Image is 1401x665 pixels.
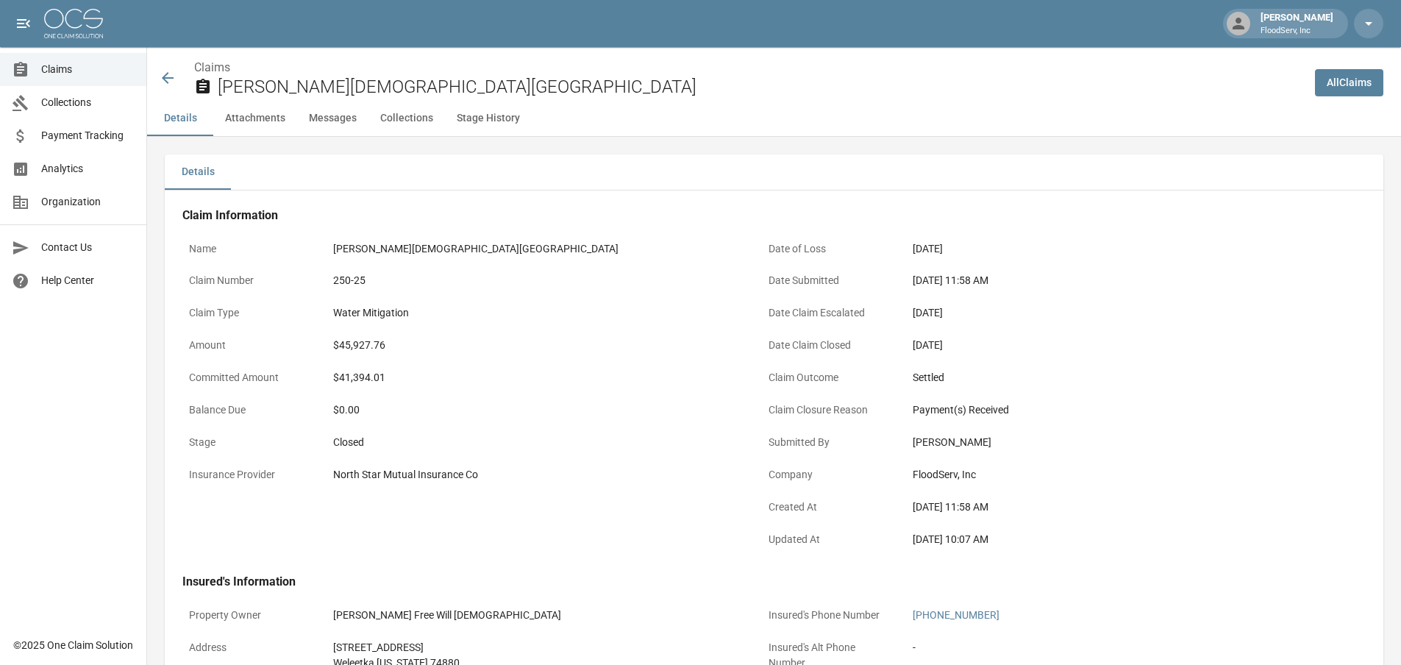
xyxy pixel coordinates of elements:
p: Stage [182,428,315,457]
div: Settled [913,370,1317,385]
button: Collections [368,101,445,136]
nav: breadcrumb [194,59,1303,77]
h4: Insured's Information [182,575,1324,589]
p: Submitted By [762,428,894,457]
h2: [PERSON_NAME][DEMOGRAPHIC_DATA][GEOGRAPHIC_DATA] [218,77,1303,98]
p: Balance Due [182,396,315,424]
p: Created At [762,493,894,522]
div: $41,394.01 [333,370,738,385]
button: Attachments [213,101,297,136]
div: [STREET_ADDRESS] [333,640,738,655]
p: Claim Number [182,266,315,295]
div: Payment(s) Received [913,402,1317,418]
button: Stage History [445,101,532,136]
button: Details [147,101,213,136]
button: Details [165,154,231,190]
p: FloodServ, Inc [1261,25,1333,38]
p: Claim Outcome [762,363,894,392]
p: Address [182,633,315,662]
div: [PERSON_NAME] [913,435,1317,450]
a: AllClaims [1315,69,1383,96]
div: 250-25 [333,273,738,288]
div: FloodServ, Inc [913,467,1317,483]
span: Organization [41,194,135,210]
div: - [913,640,1317,655]
img: ocs-logo-white-transparent.png [44,9,103,38]
span: Help Center [41,273,135,288]
div: [DATE] 10:07 AM [913,532,1317,547]
div: [DATE] 11:58 AM [913,499,1317,515]
p: Date of Loss [762,235,894,263]
div: $0.00 [333,402,738,418]
p: Updated At [762,525,894,554]
p: Amount [182,331,315,360]
p: Property Owner [182,601,315,630]
a: [PHONE_NUMBER] [913,609,999,621]
h4: Claim Information [182,208,1324,223]
p: Insured's Phone Number [762,601,894,630]
div: $45,927.76 [333,338,738,353]
p: Company [762,460,894,489]
span: Payment Tracking [41,128,135,143]
div: © 2025 One Claim Solution [13,638,133,652]
p: Claim Closure Reason [762,396,894,424]
span: Collections [41,95,135,110]
p: Claim Type [182,299,315,327]
p: Name [182,235,315,263]
div: [PERSON_NAME] [1255,10,1339,37]
div: [DATE] [913,338,1317,353]
p: Date Submitted [762,266,894,295]
div: details tabs [165,154,1383,190]
span: Contact Us [41,240,135,255]
div: North Star Mutual Insurance Co [333,467,738,483]
p: Committed Amount [182,363,315,392]
p: Date Claim Closed [762,331,894,360]
button: open drawer [9,9,38,38]
div: anchor tabs [147,101,1401,136]
div: Water Mitigation [333,305,738,321]
div: Closed [333,435,738,450]
button: Messages [297,101,368,136]
div: [DATE] [913,241,1317,257]
span: Claims [41,62,135,77]
div: [DATE] 11:58 AM [913,273,1317,288]
p: Date Claim Escalated [762,299,894,327]
div: [DATE] [913,305,1317,321]
div: [PERSON_NAME] Free Will [DEMOGRAPHIC_DATA] [333,608,738,623]
p: Insurance Provider [182,460,315,489]
a: Claims [194,60,230,74]
span: Analytics [41,161,135,177]
div: [PERSON_NAME][DEMOGRAPHIC_DATA][GEOGRAPHIC_DATA] [333,241,738,257]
